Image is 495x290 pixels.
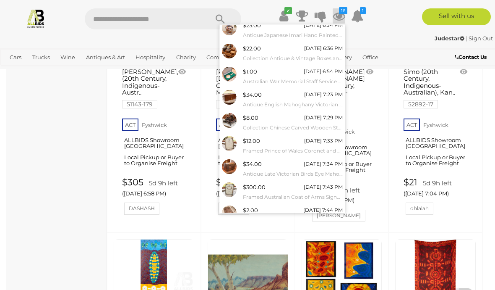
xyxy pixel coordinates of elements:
button: Search [199,8,241,29]
a: $1.00 [DATE] 6:54 PM Australian War Memorial Staff Service Medallion in [GEOGRAPHIC_DATA] [220,65,345,88]
span: $34.00 [243,91,262,98]
a: $300.00 [DATE] 7:43 PM Framed Australian Coat of Arms Signed by Queen [PERSON_NAME] & [PERSON_NAM... [220,180,345,203]
span: $23.00 [243,22,261,29]
a: Antiques & Art [83,50,128,64]
span: $12.00 [243,137,260,144]
img: 54476-2a.jpg [222,136,237,151]
a: $34.00 [DATE] 7:23 PM Antique English Mahoghany Victorian Lidded Box with Brass Handle to Top, Bo... [220,88,345,111]
small: Framed Australian Coat of Arms Signed by Queen [PERSON_NAME] & [PERSON_NAME], [DATE] [243,192,343,202]
a: ✔ [277,8,290,24]
div: [DATE] 7:33 PM [304,136,343,145]
small: Antique Late Victorian Birds Eye Mahogany Veneer Marquetry Inlaid Dome Top Box of Diminutive Size... [243,169,343,179]
span: $8.00 [243,114,258,121]
i: 16 [339,7,347,14]
i: ✔ [284,7,292,14]
span: | [466,35,467,42]
a: Computers [203,50,240,64]
a: $23.00 [DATE] 6:34 PM Antique Japanese Imari Hand Painted Lidded Urn with Shishi Finial to Top [220,18,345,42]
img: 54476-113a.jpg [222,206,237,220]
div: [DATE] 7:29 PM [304,113,343,122]
small: Antique Japanese Imari Hand Painted Lidded Urn with Shishi Finial to Top [243,31,343,40]
a: Cars [6,50,25,64]
div: [DATE] 7:44 PM [303,206,343,215]
a: Judestar [435,35,466,42]
a: Trucks [29,50,53,64]
span: $22.00 [243,45,261,52]
a: $8.00 [DATE] 7:29 PM Collection Chinese Carved Wooden Stands [220,111,345,134]
a: Sell with us [422,8,491,25]
div: [DATE] 6:36 PM [304,44,343,53]
a: Hospitality [132,50,169,64]
a: Wine [57,50,78,64]
a: Charity [173,50,199,64]
img: 54476-8a.jpg [222,90,237,105]
b: Contact Us [455,54,487,60]
small: Framed Prince of Wales Coronet and Crest Signed by [PERSON_NAME] and [DEMOGRAPHIC_DATA][PERSON_NA... [243,146,343,156]
div: [DATE] 6:34 PM [304,21,343,30]
strong: Judestar [435,35,464,42]
div: [DATE] 7:34 PM [304,159,343,169]
span: $300.00 [243,184,266,190]
i: 1 [360,7,366,14]
span: $1.00 [243,68,257,75]
small: Antique English Mahoghany Victorian Lidded Box with Brass Handle to Top, Bone Inlay Diamond Form ... [243,100,343,109]
img: 54476-43a.jpg [222,21,237,35]
a: $22.00 [DATE] 6:36 PM Collection Antique & Vintage Boxes and Canteens Including Thorens Swiss Mad... [220,42,345,65]
a: $34.00 [DATE] 7:34 PM Antique Late Victorian Birds Eye Mahogany Veneer Marquetry Inlaid Dome Top ... [220,157,345,180]
small: Australian War Memorial Staff Service Medallion in [GEOGRAPHIC_DATA] [243,77,343,86]
small: Collection Antique & Vintage Boxes and Canteens Including Thorens Swiss Made Musical Example and ... [243,54,343,63]
div: [DATE] 7:23 PM [304,90,343,99]
div: [DATE] 7:43 PM [304,182,343,192]
a: $12.00 [DATE] 7:33 PM Framed Prince of Wales Coronet and Crest Signed by [PERSON_NAME] and [DEMOG... [220,134,345,157]
img: 54476-20a.jpg [222,67,237,82]
a: Sports [6,64,30,78]
span: $34.00 [243,161,262,167]
a: Contact Us [455,53,489,62]
a: 16 [333,8,345,24]
a: Sign Out [469,35,493,42]
a: 1 [351,8,364,24]
img: 54476-5a.jpg [222,159,237,174]
img: 54476-83a.jpg [222,44,237,58]
a: Office [359,50,382,64]
img: 54476-106a.jpg [222,113,237,128]
small: Collection Chinese Carved Wooden Stands [243,123,343,132]
img: Allbids.com.au [26,8,46,28]
a: [GEOGRAPHIC_DATA] [34,64,101,78]
img: 54476-1a.jpg [222,182,237,197]
a: $2.00 [DATE] 7:44 PM Hand Knotted Persian Silk Rug with Hanging Lamp of Life Design [220,203,345,227]
div: [DATE] 6:54 PM [304,67,343,76]
span: $2.00 [243,207,258,214]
